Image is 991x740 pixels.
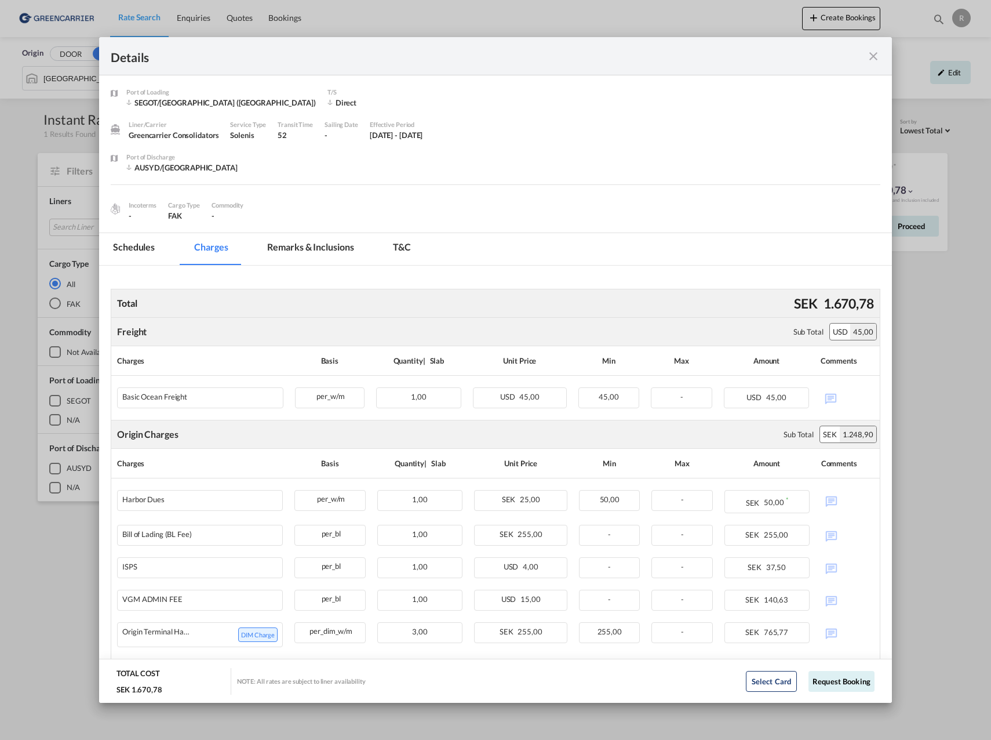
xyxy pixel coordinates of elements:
[376,352,461,369] div: Quantity | Slab
[681,529,684,539] span: -
[681,627,684,636] span: -
[253,233,367,265] md-tab-item: Remarks & Inclusions
[815,346,880,376] th: Comments
[651,352,712,369] div: Max
[518,627,542,636] span: 255,00
[821,291,877,315] div: 1.670,78
[278,130,313,140] div: 52
[764,498,784,507] span: 50,00
[745,530,762,539] span: SEK
[296,388,364,402] div: per_w/m
[821,622,874,643] div: No Comments Available
[327,87,420,97] div: T/S
[126,162,238,173] div: AUSYD/Sydney
[597,627,622,636] span: 255,00
[608,594,611,604] span: -
[411,392,427,401] span: 1,00
[793,327,824,337] div: Sub Total
[114,294,140,313] div: Total
[325,119,358,130] div: Sailing Date
[681,495,684,504] span: -
[168,211,200,221] div: FAK
[168,200,200,211] div: Cargo Type
[278,119,313,130] div: Transit Time
[820,426,840,442] div: SEK
[126,87,316,97] div: Port of Loading
[117,455,283,472] div: Charges
[117,352,283,369] div: Charges
[745,595,762,604] span: SEK
[608,529,611,539] span: -
[212,211,214,220] span: -
[724,455,810,472] div: Amount
[129,200,156,211] div: Incoterms
[519,392,540,401] span: 45,00
[748,563,764,572] span: SEK
[523,562,538,571] span: 4,00
[681,594,684,604] span: -
[764,627,788,637] span: 765,77
[821,557,874,578] div: No Comments Available
[473,352,566,369] div: Unit Price
[295,623,365,637] div: per_dim_w/m
[500,627,516,636] span: SEK
[578,352,640,369] div: Min
[474,455,567,472] div: Unit Price
[212,200,243,211] div: Commodity
[821,590,874,610] div: No Comments Available
[764,530,788,539] span: 255,00
[122,595,183,604] div: VGM ADMIN FEE
[815,449,880,478] th: Comments
[230,119,266,130] div: Service Type
[295,590,365,605] div: per_bl
[866,49,880,63] md-icon: icon-close fg-AAA8AD m-0 cursor
[412,594,428,604] span: 1,00
[129,211,156,221] div: -
[327,97,420,108] div: Direct
[500,392,518,401] span: USD
[116,668,160,684] div: TOTAL COST
[680,392,683,401] span: -
[117,428,178,441] div: Origin Charges
[122,627,192,642] div: Origin Terminal Handling Charge
[129,130,218,140] div: Greencarrier Consolidators
[746,671,797,692] button: Select Card
[766,563,786,572] span: 37,50
[117,325,147,338] div: Freight
[109,202,122,215] img: cargo.png
[599,392,619,401] span: 45,00
[379,233,425,265] md-tab-item: T&C
[180,233,242,265] md-tab-item: Charges
[122,495,165,504] div: Harbor Dues
[791,291,821,315] div: SEK
[746,393,764,402] span: USD
[821,490,874,510] div: No Comments Available
[830,324,851,340] div: USD
[764,595,788,604] span: 140,63
[840,426,876,442] div: 1.248,90
[501,594,519,604] span: USD
[520,594,541,604] span: 15,00
[295,525,365,540] div: per_bl
[111,49,803,63] div: Details
[122,393,187,401] div: Basic Ocean Freight
[412,529,428,539] span: 1,00
[295,491,365,505] div: per_w/m
[518,529,542,539] span: 255,00
[850,324,876,340] div: 45,00
[294,455,366,472] div: Basis
[745,627,762,637] span: SEK
[116,684,162,695] div: SEK 1.670,78
[99,37,892,703] md-dialog: Port of Loading ...
[724,352,809,369] div: Amount
[99,233,169,265] md-tab-item: Schedules
[295,558,365,572] div: per_bl
[681,562,684,571] span: -
[504,562,522,571] span: USD
[122,530,192,539] div: Bill of Lading (BL Fee)
[370,130,423,140] div: 20 Dec 2024 - 31 Dec 2025
[502,495,519,504] span: SEK
[821,525,874,545] div: No Comments Available
[784,429,814,440] div: Sub Total
[412,562,428,571] span: 1,00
